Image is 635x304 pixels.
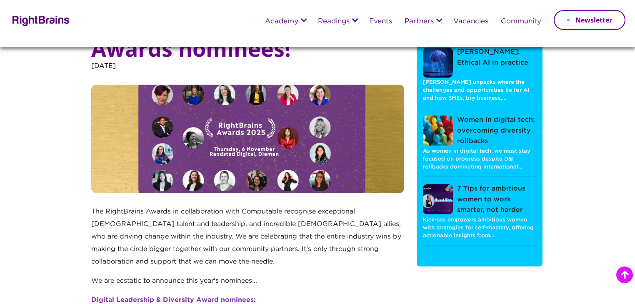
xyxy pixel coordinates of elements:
p: As women in digital tech, we must stay focused on progress despite D&I rollbacks dominating inter... [423,147,536,171]
a: Events [369,18,392,25]
span: Digital Leadership & Diversity Award nominees: [91,297,256,303]
a: 7 Tips for ambitious women to work smarter, not harder [423,183,536,216]
p: Kick-ass empowers ambitious women with strategies for self-mastery, offering actionable insights ... [423,216,536,240]
a: Academy [265,18,298,25]
a: Community [501,18,541,25]
a: Vacancies [453,18,488,25]
img: Rightbrains [10,14,70,26]
a: Readings [318,18,350,25]
p: The RightBrains Awards in collaboration with Computable recognise exceptional [DEMOGRAPHIC_DATA] ... [91,206,405,275]
p: [PERSON_NAME] unpacks where the challenges and opportunities lie for AI and how SMEs, big business,… [423,78,536,103]
a: Women in digital tech: overcoming diversity rollbacks [423,115,536,147]
a: Partners [405,18,434,25]
a: [PERSON_NAME]: Ethical AI in practice [423,47,536,78]
p: We are ecstatic to announce this year's nominees... [91,275,405,294]
h1: Meet the 2025 RightBrains Awards nominees! [91,13,405,60]
a: Newsletter [554,10,625,30]
p: [DATE] [91,60,405,85]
